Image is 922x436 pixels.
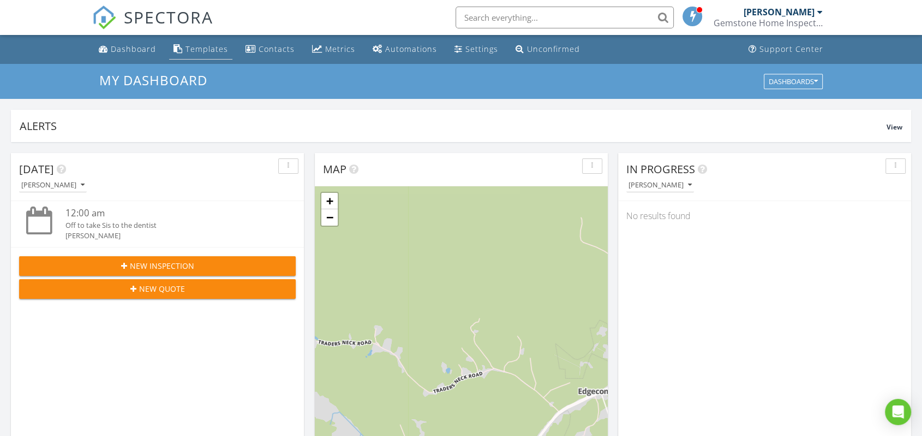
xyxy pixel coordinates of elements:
span: Map [323,162,346,176]
button: New Inspection [19,256,296,276]
div: Gemstone Home Inspections, LLC [714,17,823,28]
span: In Progress [626,162,695,176]
div: [PERSON_NAME] [744,7,815,17]
div: Alerts [20,119,887,133]
a: Templates [169,39,232,60]
a: Zoom out [321,209,338,226]
span: New Inspection [130,260,194,272]
div: Open Intercom Messenger [885,399,911,425]
a: Zoom in [321,193,338,209]
div: Automations [385,44,437,54]
div: Templates [185,44,228,54]
div: Metrics [325,44,355,54]
div: Contacts [259,44,295,54]
div: Settings [465,44,498,54]
span: View [887,122,902,132]
div: Unconfirmed [527,44,580,54]
div: [PERSON_NAME] [628,181,692,189]
button: [PERSON_NAME] [626,178,694,193]
div: Dashboard [111,44,156,54]
div: Off to take Sis to the dentist [65,220,273,231]
input: Search everything... [456,7,674,28]
div: [PERSON_NAME] [21,181,85,189]
span: My Dashboard [99,71,207,89]
a: Settings [450,39,502,60]
a: Contacts [241,39,299,60]
span: New Quote [139,283,185,294]
div: Support Center [759,44,823,54]
img: The Best Home Inspection Software - Spectora [92,5,116,30]
a: Metrics [308,39,360,60]
div: No results found [618,201,911,231]
span: [DATE] [19,162,54,176]
div: 12:00 am [65,207,273,220]
a: SPECTORA [92,15,213,38]
a: Support Center [744,39,828,60]
button: New Quote [19,279,296,299]
a: Dashboard [94,39,160,60]
a: Automations (Basic) [368,39,441,60]
button: [PERSON_NAME] [19,178,87,193]
span: SPECTORA [124,5,213,28]
div: Dashboards [769,78,818,85]
a: Unconfirmed [511,39,584,60]
button: Dashboards [764,74,823,89]
div: [PERSON_NAME] [65,231,273,241]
